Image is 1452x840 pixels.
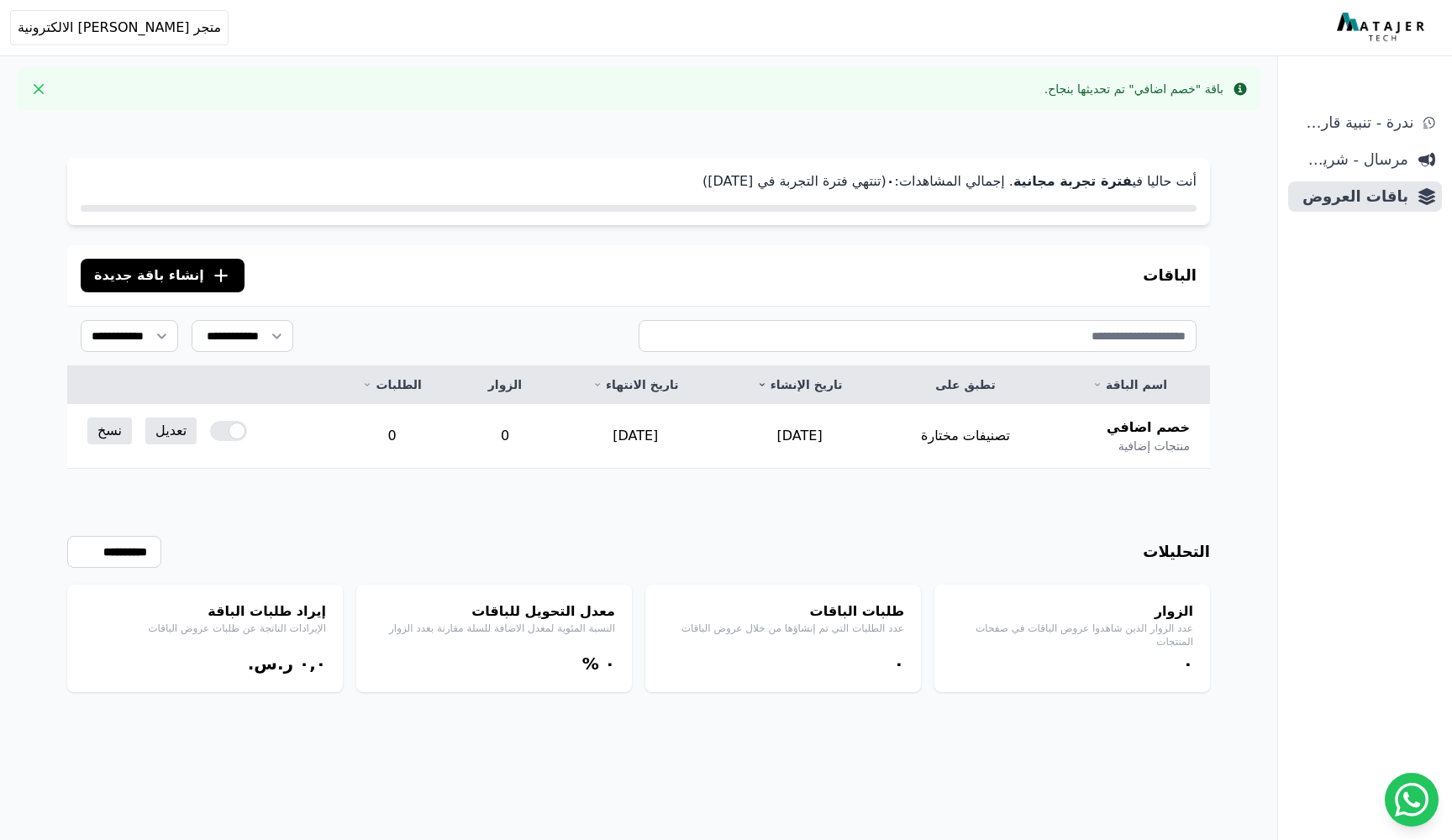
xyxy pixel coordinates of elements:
div: ۰ [662,652,904,675]
span: باقات العروض [1295,185,1408,208]
td: 0 [328,404,457,469]
h3: الباقات [1143,264,1197,287]
a: اسم الباقة [1070,376,1190,393]
span: مرسال - شريط دعاية [1295,148,1408,171]
h3: التحليلات [1143,540,1210,564]
a: تعديل [145,417,197,444]
p: النسبة المئوية لمعدل الاضافة للسلة مقارنة بعدد الزوار [373,622,615,635]
strong: فترة تجربة مجانية [1013,173,1132,189]
span: ر.س. [248,654,293,674]
bdi: ۰,۰ [299,654,326,674]
button: Close [25,76,52,102]
div: باقة "خصم اضافي" تم تحديثها بنجاح. [1044,81,1223,97]
a: تاريخ الانتهاء [573,376,697,393]
a: الطلبات [348,376,437,393]
span: ندرة - تنبية قارب علي النفاذ [1295,111,1413,134]
span: خصم اضافي [1107,417,1190,438]
h4: طلبات الباقات [662,601,904,622]
h4: الزوار [951,601,1193,622]
strong: ۰ [886,173,895,189]
th: الزوار [457,366,554,404]
p: عدد الطلبات التي تم إنشاؤها من خلال عروض الباقات [662,622,904,635]
span: متجر [PERSON_NAME] الالكترونية [18,18,221,38]
h4: معدل التحويل للباقات [373,601,615,622]
a: تاريخ الإنشاء [738,376,861,393]
bdi: ۰ [605,654,615,674]
img: MatajerTech Logo [1337,13,1428,43]
button: إنشاء باقة جديدة [81,259,245,292]
td: 0 [457,404,554,469]
p: أنت حاليا في . إجمالي المشاهدات: (تنتهي فترة التجربة في [DATE]) [81,171,1197,192]
button: متجر [PERSON_NAME] الالكترونية [10,10,229,45]
td: [DATE] [553,404,718,469]
span: % [582,654,599,674]
span: منتجات إضافية [1118,438,1190,454]
h4: إيراد طلبات الباقة [84,601,326,622]
div: ۰ [951,652,1193,675]
a: نسخ [87,417,132,444]
p: الإيرادات الناتجة عن طلبات عروض الباقات [84,622,326,635]
td: [DATE] [718,404,881,469]
th: تطبق على [881,366,1050,404]
p: عدد الزوار الذين شاهدوا عروض الباقات في صفحات المنتجات [951,622,1193,648]
span: إنشاء باقة جديدة [94,265,204,286]
td: تصنيفات مختارة [881,404,1050,469]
